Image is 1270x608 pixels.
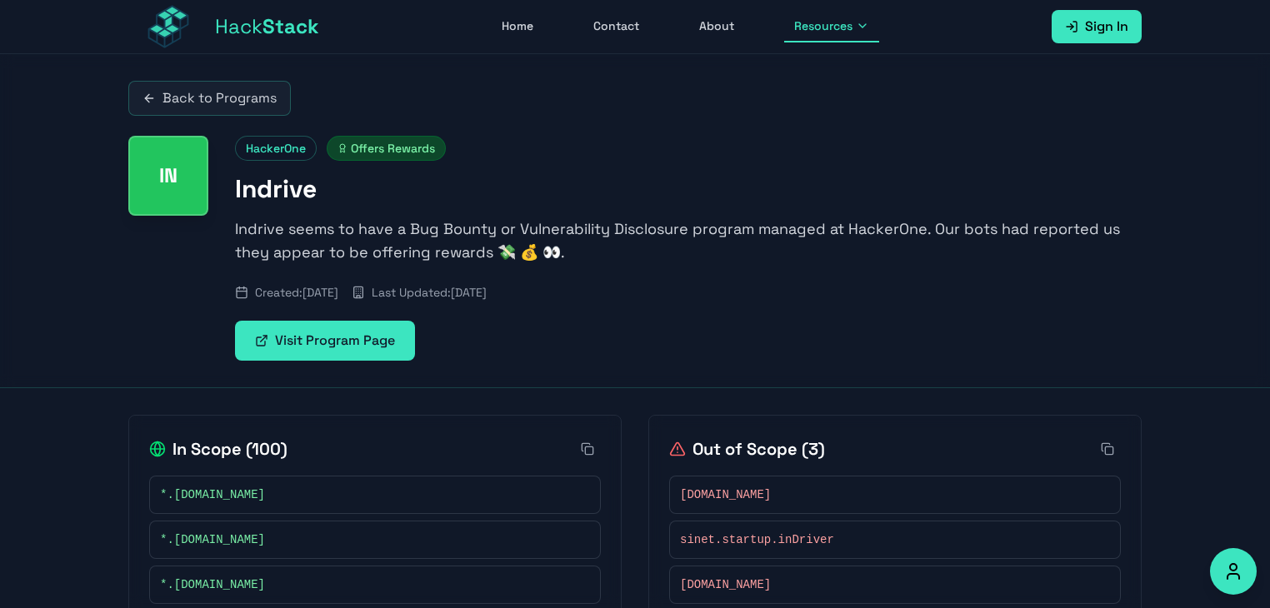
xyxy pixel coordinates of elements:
[128,136,208,216] div: Indrive
[680,486,771,503] span: [DOMAIN_NAME]
[669,437,825,461] h2: Out of Scope ( 3 )
[583,11,649,42] a: Contact
[794,17,852,34] span: Resources
[492,11,543,42] a: Home
[1052,10,1142,43] a: Sign In
[574,436,601,462] button: Copy all in-scope items
[160,576,265,593] span: *.[DOMAIN_NAME]
[1094,436,1121,462] button: Copy all out-of-scope items
[680,576,771,593] span: [DOMAIN_NAME]
[160,486,265,503] span: *.[DOMAIN_NAME]
[128,81,291,116] a: Back to Programs
[255,284,338,301] span: Created: [DATE]
[784,11,879,42] button: Resources
[327,136,446,161] span: Offers Rewards
[1210,548,1257,595] button: Accessibility Options
[149,437,287,461] h2: In Scope ( 100 )
[680,531,834,548] span: sinet.startup.inDriver
[1085,17,1128,37] span: Sign In
[235,174,1142,204] h1: Indrive
[689,11,744,42] a: About
[160,531,265,548] span: *.[DOMAIN_NAME]
[262,13,319,39] span: Stack
[235,321,415,361] a: Visit Program Page
[235,136,317,161] span: HackerOne
[372,284,487,301] span: Last Updated: [DATE]
[235,217,1142,264] p: Indrive seems to have a Bug Bounty or Vulnerability Disclosure program managed at HackerOne. Our ...
[215,13,319,40] span: Hack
